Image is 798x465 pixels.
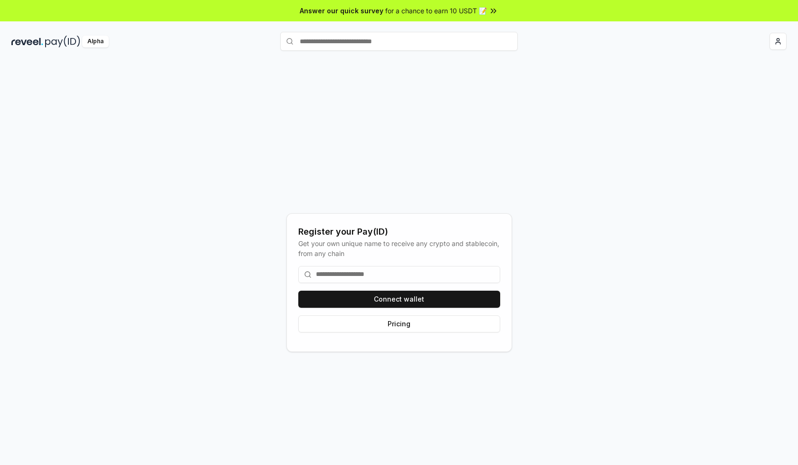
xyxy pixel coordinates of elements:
[298,225,500,238] div: Register your Pay(ID)
[385,6,487,16] span: for a chance to earn 10 USDT 📝
[298,238,500,258] div: Get your own unique name to receive any crypto and stablecoin, from any chain
[300,6,383,16] span: Answer our quick survey
[82,36,109,47] div: Alpha
[11,36,43,47] img: reveel_dark
[298,291,500,308] button: Connect wallet
[298,315,500,332] button: Pricing
[45,36,80,47] img: pay_id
